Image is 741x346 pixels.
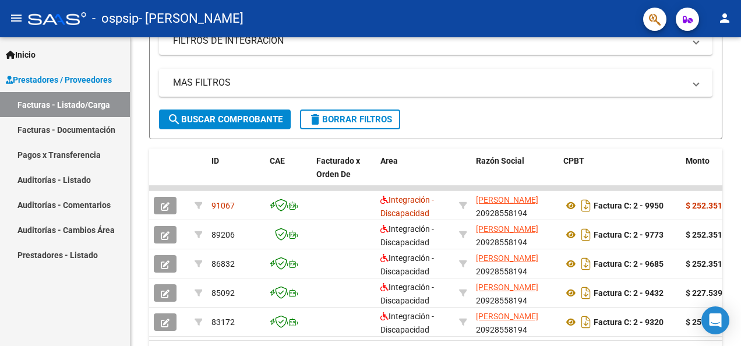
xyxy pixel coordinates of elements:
span: Integración - Discapacidad [380,224,434,247]
datatable-header-cell: CAE [265,149,312,200]
div: Open Intercom Messenger [701,306,729,334]
strong: Factura C: 2 - 9432 [594,288,664,298]
span: Inicio [6,48,36,61]
span: [PERSON_NAME] [476,312,538,321]
mat-icon: menu [9,11,23,25]
strong: Factura C: 2 - 9320 [594,317,664,327]
i: Descargar documento [578,313,594,331]
strong: Factura C: 2 - 9773 [594,230,664,239]
span: 89206 [211,230,235,239]
strong: $ 252.351,81 [686,230,733,239]
button: Buscar Comprobante [159,110,291,129]
span: CPBT [563,156,584,165]
strong: $ 252.351,81 [686,259,733,269]
mat-icon: search [167,112,181,126]
i: Descargar documento [578,196,594,215]
span: [PERSON_NAME] [476,253,538,263]
mat-expansion-panel-header: FILTROS DE INTEGRACION [159,27,712,55]
datatable-header-cell: CPBT [559,149,681,200]
span: - [PERSON_NAME] [139,6,244,31]
div: 20928558194 [476,310,554,334]
span: [PERSON_NAME] [476,224,538,234]
span: [PERSON_NAME] [476,283,538,292]
span: 86832 [211,259,235,269]
span: 85092 [211,288,235,298]
span: Integración - Discapacidad [380,283,434,305]
div: 20928558194 [476,281,554,305]
datatable-header-cell: Facturado x Orden De [312,149,376,200]
span: 83172 [211,317,235,327]
span: Integración - Discapacidad [380,195,434,218]
span: Area [380,156,398,165]
span: CAE [270,156,285,165]
div: 20928558194 [476,252,554,276]
datatable-header-cell: ID [207,149,265,200]
mat-icon: person [718,11,732,25]
mat-panel-title: FILTROS DE INTEGRACION [173,34,684,47]
span: Facturado x Orden De [316,156,360,179]
span: Monto [686,156,710,165]
strong: Factura C: 2 - 9685 [594,259,664,269]
strong: Factura C: 2 - 9950 [594,201,664,210]
strong: $ 257.877,76 [686,317,733,327]
datatable-header-cell: Razón Social [471,149,559,200]
span: - ospsip [92,6,139,31]
button: Borrar Filtros [300,110,400,129]
i: Descargar documento [578,225,594,244]
span: Integración - Discapacidad [380,253,434,276]
div: 20928558194 [476,223,554,247]
strong: $ 252.351,81 [686,201,733,210]
strong: $ 227.539,20 [686,288,733,298]
span: 91067 [211,201,235,210]
i: Descargar documento [578,284,594,302]
span: Borrar Filtros [308,114,392,125]
span: ID [211,156,219,165]
datatable-header-cell: Area [376,149,454,200]
span: Integración - Discapacidad [380,312,434,334]
span: Buscar Comprobante [167,114,283,125]
span: Razón Social [476,156,524,165]
span: [PERSON_NAME] [476,195,538,204]
i: Descargar documento [578,255,594,273]
mat-icon: delete [308,112,322,126]
mat-expansion-panel-header: MAS FILTROS [159,69,712,97]
div: 20928558194 [476,193,554,218]
span: Prestadores / Proveedores [6,73,112,86]
mat-panel-title: MAS FILTROS [173,76,684,89]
